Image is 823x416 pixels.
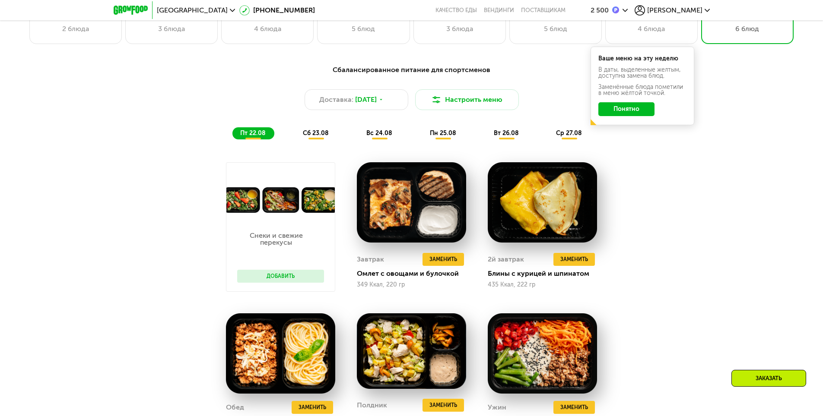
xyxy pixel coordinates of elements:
[237,232,315,246] p: Снеки и свежие перекусы
[494,129,519,137] span: вт 26.08
[488,401,506,414] div: Ужин
[357,281,466,288] div: 349 Ккал, 220 гр
[598,84,686,96] div: Заменённые блюда пометили в меню жёлтой точкой.
[239,5,315,16] a: [PHONE_NUMBER]
[430,129,456,137] span: пн 25.08
[157,7,228,14] span: [GEOGRAPHIC_DATA]
[591,7,609,14] div: 2 500
[488,269,604,278] div: Блины с курицей и шпинатом
[303,129,329,137] span: сб 23.08
[299,403,326,412] span: Заменить
[240,129,266,137] span: пт 22.08
[598,102,655,116] button: Понятно
[366,129,392,137] span: вс 24.08
[435,7,477,14] a: Качество еды
[560,255,588,264] span: Заменить
[156,65,667,76] div: Сбалансированное питание для спортсменов
[357,399,387,412] div: Полдник
[357,253,384,266] div: Завтрак
[731,370,806,387] div: Заказать
[415,89,519,110] button: Настроить меню
[710,24,785,34] div: 6 блюд
[614,24,689,34] div: 4 блюда
[560,403,588,412] span: Заменить
[488,253,524,266] div: 2й завтрак
[423,399,464,412] button: Заменить
[230,24,305,34] div: 4 блюда
[237,270,324,283] button: Добавить
[355,95,377,105] span: [DATE]
[357,269,473,278] div: Омлет с овощами и булочкой
[319,95,353,105] span: Доставка:
[553,401,595,414] button: Заменить
[326,24,400,34] div: 5 блюд
[553,253,595,266] button: Заменить
[518,24,593,34] div: 5 блюд
[521,7,566,14] div: поставщикам
[429,401,457,410] span: Заменить
[484,7,514,14] a: Вендинги
[429,255,457,264] span: Заменить
[292,401,333,414] button: Заменить
[488,281,597,288] div: 435 Ккал, 222 гр
[423,24,497,34] div: 3 блюда
[134,24,209,34] div: 3 блюда
[598,56,686,62] div: Ваше меню на эту неделю
[226,401,244,414] div: Обед
[423,253,464,266] button: Заменить
[38,24,113,34] div: 2 блюда
[556,129,582,137] span: ср 27.08
[647,7,702,14] span: [PERSON_NAME]
[598,67,686,79] div: В даты, выделенные желтым, доступна замена блюд.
